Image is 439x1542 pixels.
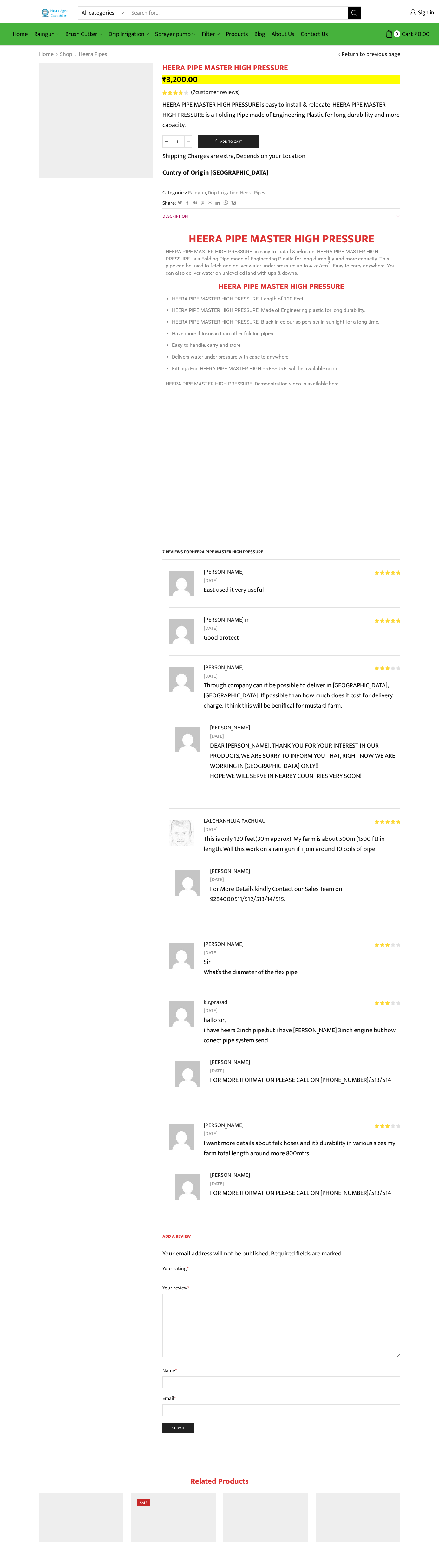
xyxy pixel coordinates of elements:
li: HEERA PIPE MASTER HIGH PRESSURE Black in colour so persists in sunlight for a long time. [172,318,397,327]
span: Rated out of 5 [375,820,400,824]
span: Rated out of 5 [375,666,390,670]
a: About Us [268,27,298,42]
strong: LALCHANHLUA PACHUAU [204,816,266,826]
time: [DATE] [204,624,400,633]
p: HEERA PIPE MASTER HIGH PRESSURE is easy to install & relocate. HEERA PIPE MASTER HIGH PRESSURE is... [162,100,400,130]
span: Rated out of 5 [375,943,390,947]
span: Related products [191,1475,249,1488]
h2: 7 reviews for [162,549,400,560]
div: Rated 3 out of 5 [375,1001,400,1005]
p: Good protect [204,633,400,643]
li: Delivers water under pressure with ease to anywhere. [172,353,397,362]
time: [DATE] [204,826,400,834]
div: Rated 5 out of 5 [375,820,400,824]
a: Drip Irrigation [105,27,152,42]
b: Cuntry of Origin [GEOGRAPHIC_DATA] [162,167,268,178]
span: HEERA PIPE MASTER HIGH PRESSURE [189,229,374,248]
a: Drip Irrigation [207,188,239,197]
p: HEERA PIPE MASTER HIGH PRESSURE is easy to install & relocate. HEERA PIPE MASTER HIGH PRESSURE is... [166,248,397,277]
span: Description [162,213,188,220]
label: Your rating [162,1265,400,1272]
a: 0 Cart ₹0.00 [367,28,429,40]
span: Rated out of 5 [375,1124,390,1128]
a: Raingun [31,27,62,42]
time: [DATE] [210,732,400,741]
p: Sir What’s the diameter of the flex pipe [204,957,400,977]
span: 0 [394,30,400,37]
a: Brush Cutter [62,27,105,42]
a: Heera Pipes [239,188,265,197]
a: Raingun [187,188,206,197]
a: Home [39,50,54,59]
span: Sign in [416,9,434,17]
h1: HEERA PIPE MASTER HIGH PRESSURE [162,63,400,73]
button: Add to cart [198,135,259,148]
span: Sale [137,1499,150,1506]
span: HEERA PIPE MASTER HIGH PRESSURE [219,280,344,293]
a: Description [162,209,400,224]
strong: [PERSON_NAME] [210,723,250,732]
img: Heera Flex Pipe [39,63,153,178]
time: [DATE] [204,672,400,681]
strong: [PERSON_NAME] [204,939,244,949]
label: Email [162,1394,400,1403]
time: [DATE] [210,1180,400,1188]
div: Rated 3 out of 5 [375,943,400,947]
li: Have more thickness than other folding pipes. [172,329,397,339]
p: FOR MORE IFORMATION PLEASE CALL ON [PHONE_NUMBER]/513/514 [210,1075,400,1085]
span: ₹ [162,73,167,86]
div: Rated 3 out of 5 [375,1124,400,1128]
li: Fittings For HEERA PIPE MASTER HIGH PRESSURE will be available soon. [172,364,397,373]
span: Share: [162,200,176,207]
strong: [PERSON_NAME] [204,567,244,577]
strong: k.r,prasad [204,998,227,1007]
a: Blog [251,27,268,42]
div: Rated 3 out of 5 [375,666,400,670]
div: Rated 5 out of 5 [375,618,400,623]
time: [DATE] [210,1067,400,1075]
strong: [PERSON_NAME] m [204,615,250,624]
span: Rated out of 5 [375,1001,390,1005]
span: Rated out of 5 based on customer ratings [162,90,182,95]
p: DEAR [PERSON_NAME], THANK YOU FOR YOUR INTEREST IN OUR PRODUCTS, WE ARE SORRY TO INFORM YOU THAT,... [210,741,400,781]
strong: [PERSON_NAME] [210,867,250,876]
span: Your email address will not be published. Required fields are marked [162,1248,342,1259]
li: Easy to handle, carry and store. [172,341,397,350]
a: Heera Pipes [78,50,107,59]
li: HEERA PIPE MASTER HIGH PRESSURE Length of 120 Feet [172,294,397,304]
a: Filter [199,27,223,42]
div: Rated 5 out of 5 [375,570,400,575]
a: (7customer reviews) [191,89,239,97]
time: [DATE] [204,577,400,585]
strong: [PERSON_NAME] [210,1058,250,1067]
span: Rated out of 5 [375,618,400,623]
span: ₹ [415,29,418,39]
bdi: 3,200.00 [162,73,198,86]
span: Categories: , , [162,189,265,196]
span: 7 [193,88,195,97]
nav: Breadcrumb [39,50,107,59]
strong: [PERSON_NAME] [204,1121,244,1130]
span: Add a review [162,1233,400,1244]
span: Cart [400,30,413,38]
a: Products [223,27,251,42]
p: This is only 120 feet(30m approx), My farm is about 500m (1500 ft) in length. Will this work on a... [204,834,400,854]
input: Product quantity [170,135,184,148]
a: Return to previous page [342,50,400,59]
p: FOR MORE IFORMATION PLEASE CALL ON [PHONE_NUMBER]/513/514 [210,1188,400,1198]
div: Rated 3.86 out of 5 [162,90,188,95]
span: HEERA PIPE MASTER HIGH PRESSURE [192,548,263,556]
a: Shop [60,50,73,59]
p: Shipping Charges are extra, Depends on your Location [162,151,305,161]
p: HEERA PIPE MASTER HIGH PRESSURE Demonstration video is available here: [166,380,397,388]
time: [DATE] [204,1007,400,1015]
p: For More Details kindly Contact our Sales Team on 9284000511/512/513/14/515. [210,884,400,904]
sup: 2 [328,260,330,265]
input: Search for... [128,7,348,19]
strong: [PERSON_NAME] [204,663,244,672]
time: [DATE] [204,1130,400,1138]
button: Search button [348,7,361,19]
a: Home [10,27,31,42]
p: I want more details about felx hoses and it’s durability in various sizes my farm total length ar... [204,1138,400,1158]
time: [DATE] [210,876,400,884]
